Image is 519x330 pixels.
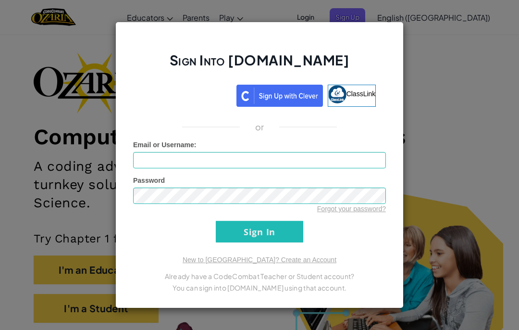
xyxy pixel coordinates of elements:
p: or [255,121,264,133]
a: Sign in with Google. Opens in new tab [143,85,232,107]
iframe: Sign in with Google Button [138,84,236,105]
p: You can sign into [DOMAIN_NAME] using that account. [133,282,386,293]
span: Email or Username [133,141,194,149]
span: Password [133,177,165,184]
div: Sign in with Google. Opens in new tab [143,84,232,105]
input: Sign In [216,221,303,242]
a: New to [GEOGRAPHIC_DATA]? Create an Account [183,256,336,264]
label: : [133,140,197,150]
h2: Sign Into [DOMAIN_NAME] [133,51,386,79]
img: clever_sso_button@2x.png [236,85,323,107]
p: Already have a CodeCombat Teacher or Student account? [133,270,386,282]
a: Forgot your password? [317,205,386,213]
iframe: Sign in with Google Dialog [321,10,509,142]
